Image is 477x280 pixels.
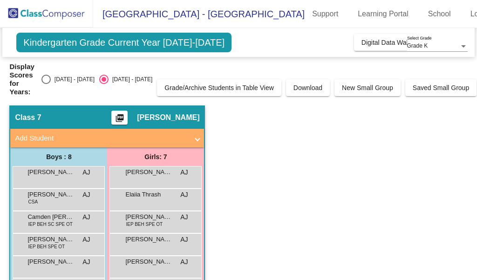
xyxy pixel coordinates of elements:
[82,235,90,245] span: AJ
[421,7,458,21] a: School
[93,7,305,21] span: [GEOGRAPHIC_DATA] - [GEOGRAPHIC_DATA]
[350,7,416,21] a: Learning Portal
[180,168,188,177] span: AJ
[157,79,281,96] button: Grade/Archive Students in Table View
[342,84,393,91] span: New Small Group
[27,212,74,222] span: Camden [PERSON_NAME]
[293,84,322,91] span: Download
[27,257,74,266] span: [PERSON_NAME]
[305,7,346,21] a: Support
[361,39,409,46] span: Digital Data Wall
[41,75,152,84] mat-radio-group: Select an option
[82,190,90,200] span: AJ
[126,221,163,228] span: IEP BEH SPE OT
[180,257,188,267] span: AJ
[51,75,95,84] div: [DATE] - [DATE]
[82,257,90,267] span: AJ
[286,79,330,96] button: Download
[413,84,469,91] span: Saved Small Group
[27,168,74,177] span: [PERSON_NAME]
[354,34,417,51] button: Digital Data Wall
[9,63,34,96] span: Display Scores for Years:
[28,198,38,205] span: CSA
[164,84,274,91] span: Grade/Archive Students in Table View
[111,111,128,125] button: Print Students Details
[82,168,90,177] span: AJ
[407,42,428,49] span: Grade K
[125,168,172,177] span: [PERSON_NAME]
[180,190,188,200] span: AJ
[125,212,172,222] span: [PERSON_NAME]
[28,221,72,228] span: IEP BEH SC SPE OT
[125,235,172,244] span: [PERSON_NAME]
[15,133,188,144] mat-panel-title: Add Student
[15,113,41,122] span: Class 7
[180,212,188,222] span: AJ
[27,190,74,199] span: [PERSON_NAME]
[114,113,125,126] mat-icon: picture_as_pdf
[10,129,204,147] mat-expansion-panel-header: Add Student
[109,75,152,84] div: [DATE] - [DATE]
[82,212,90,222] span: AJ
[16,33,232,52] span: Kindergarten Grade Current Year [DATE]-[DATE]
[27,235,74,244] span: [PERSON_NAME]
[405,79,477,96] button: Saved Small Group
[107,147,204,166] div: Girls: 7
[125,257,172,266] span: [PERSON_NAME]
[137,113,199,122] span: [PERSON_NAME]
[334,79,401,96] button: New Small Group
[180,235,188,245] span: AJ
[28,243,65,250] span: IEP BEH SPE OT
[125,190,172,199] span: Elaiia Thrash
[10,147,107,166] div: Boys : 8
